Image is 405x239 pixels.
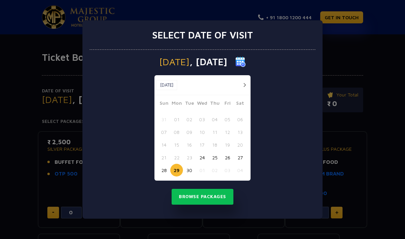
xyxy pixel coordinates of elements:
button: 06 [234,113,246,126]
button: 20 [234,138,246,151]
span: Sat [234,99,246,109]
span: Sun [158,99,170,109]
button: 16 [183,138,196,151]
span: Fri [221,99,234,109]
button: [DATE] [156,80,177,90]
button: 04 [234,164,246,177]
button: 02 [183,113,196,126]
button: 30 [183,164,196,177]
button: 28 [158,164,170,177]
button: 29 [170,164,183,177]
button: 08 [170,126,183,138]
span: , [DATE] [189,57,227,67]
button: 27 [234,151,246,164]
button: 12 [221,126,234,138]
button: 18 [208,138,221,151]
button: 05 [221,113,234,126]
button: 01 [170,113,183,126]
span: Wed [196,99,208,109]
span: Mon [170,99,183,109]
button: 26 [221,151,234,164]
span: Tue [183,99,196,109]
button: 09 [183,126,196,138]
button: 22 [170,151,183,164]
button: 21 [158,151,170,164]
button: 02 [208,164,221,177]
button: 31 [158,113,170,126]
span: Thu [208,99,221,109]
button: 03 [196,113,208,126]
button: Browse Packages [172,189,233,205]
button: 25 [208,151,221,164]
button: 01 [196,164,208,177]
button: 07 [158,126,170,138]
span: [DATE] [159,57,189,67]
button: 14 [158,138,170,151]
button: 24 [196,151,208,164]
button: 03 [221,164,234,177]
button: 10 [196,126,208,138]
button: 17 [196,138,208,151]
button: 15 [170,138,183,151]
h3: Select date of visit [152,29,253,41]
img: calender icon [235,57,246,67]
button: 04 [208,113,221,126]
button: 13 [234,126,246,138]
button: 19 [221,138,234,151]
button: 11 [208,126,221,138]
button: 23 [183,151,196,164]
